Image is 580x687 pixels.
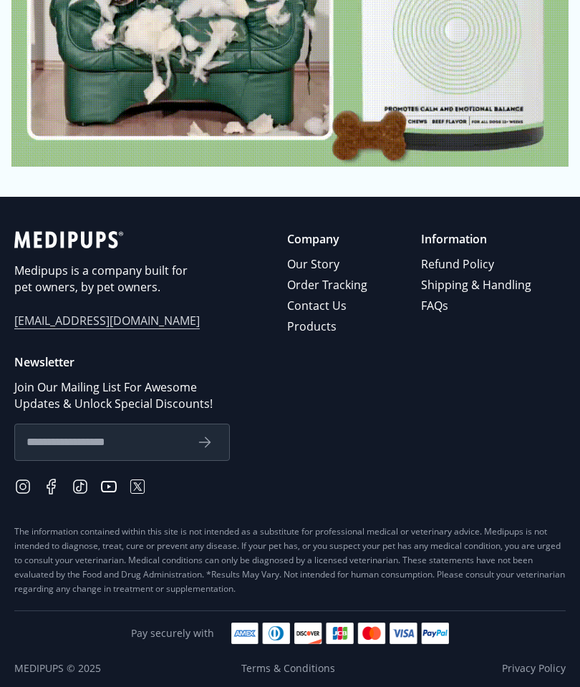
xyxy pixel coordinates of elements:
[287,275,369,296] a: Order Tracking
[502,661,566,676] a: Privacy Policy
[421,231,533,248] p: Information
[287,231,369,248] p: Company
[14,525,566,596] div: The information contained within this site is not intended as a substitute for professional medic...
[421,275,533,296] a: Shipping & Handling
[14,354,566,371] p: Newsletter
[231,623,449,644] img: payment methods
[287,296,369,316] a: Contact Us
[14,661,101,676] span: Medipups © 2025
[14,263,200,296] p: Medipups is a company built for pet owners, by pet owners.
[421,254,533,275] a: Refund Policy
[241,661,335,676] a: Terms & Conditions
[14,379,230,412] p: Join Our Mailing List For Awesome Updates & Unlock Special Discounts!
[287,254,369,275] a: Our Story
[287,316,369,337] a: Products
[131,626,214,640] span: Pay securely with
[421,296,533,316] a: FAQs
